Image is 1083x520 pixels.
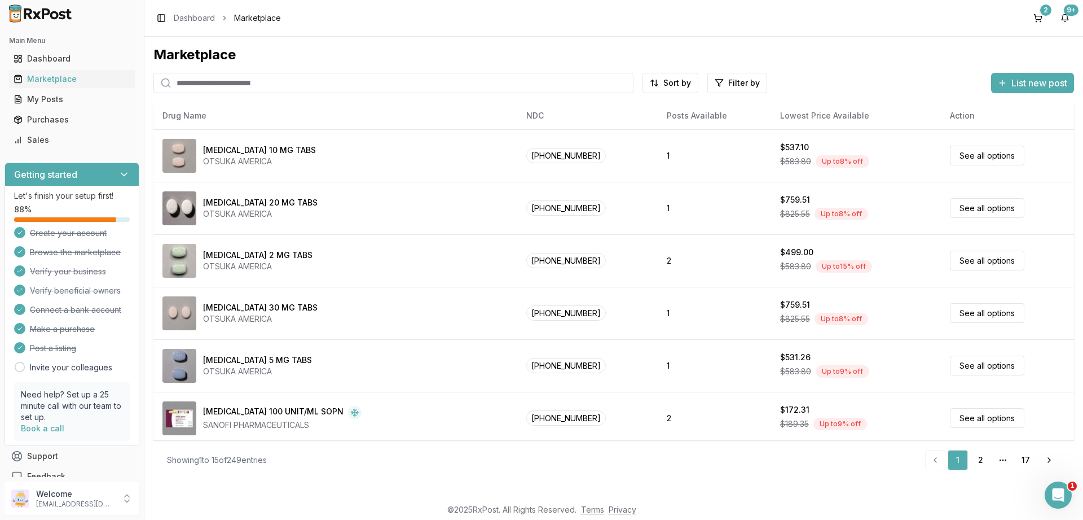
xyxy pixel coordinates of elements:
[658,182,771,234] td: 1
[203,355,312,366] div: [MEDICAL_DATA] 5 MG TABS
[1029,9,1047,27] a: 2
[21,389,123,423] p: Need help? Set up a 25 minute call with our team to set up.
[1011,76,1067,90] span: List new post
[815,208,868,220] div: Up to 8 % off
[174,12,281,24] nav: breadcrumb
[970,450,990,470] a: 2
[1056,9,1074,27] button: 9+
[36,500,115,509] p: [EMAIL_ADDRESS][DOMAIN_NAME]
[203,406,344,420] div: [MEDICAL_DATA] 100 UNIT/ML SOPN
[815,313,868,325] div: Up to 8 % off
[950,356,1024,375] a: See all options
[1045,482,1072,509] iframe: Intercom live chat
[1015,450,1036,470] a: 17
[658,129,771,182] td: 1
[780,404,809,416] div: $172.31
[950,408,1024,428] a: See all options
[30,304,121,316] span: Connect a bank account
[30,266,106,277] span: Verify your business
[780,299,810,311] div: $759.51
[991,78,1074,90] a: List new post
[780,142,809,153] div: $537.10
[950,251,1024,270] a: See all options
[14,204,32,215] span: 88 %
[526,410,606,426] span: [PHONE_NUMBER]
[234,12,281,24] span: Marketplace
[203,208,318,220] div: OTSUKA AMERICA
[642,73,698,93] button: Sort by
[581,505,604,514] a: Terms
[658,102,771,129] th: Posts Available
[526,305,606,321] span: [PHONE_NUMBER]
[30,228,107,239] span: Create your account
[780,261,811,272] span: $583.80
[526,358,606,373] span: [PHONE_NUMBER]
[203,302,318,313] div: [MEDICAL_DATA] 30 MG TABS
[813,418,867,430] div: Up to 9 % off
[203,366,312,377] div: OTSUKA AMERICA
[1038,450,1060,470] a: Go to next page
[780,352,811,363] div: $531.26
[991,73,1074,93] button: List new post
[203,156,316,167] div: OTSUKA AMERICA
[526,253,606,268] span: [PHONE_NUMBER]
[780,366,811,377] span: $583.80
[663,77,691,89] span: Sort by
[14,73,130,85] div: Marketplace
[203,250,312,261] div: [MEDICAL_DATA] 2 MG TABS
[1040,5,1051,16] div: 2
[153,46,1074,64] div: Marketplace
[780,313,810,325] span: $825.55
[771,102,941,129] th: Lowest Price Available
[526,148,606,163] span: [PHONE_NUMBER]
[658,392,771,444] td: 2
[707,73,767,93] button: Filter by
[5,50,139,68] button: Dashboard
[609,505,636,514] a: Privacy
[5,466,139,487] button: Feedback
[816,365,869,378] div: Up to 9 % off
[780,194,810,206] div: $759.51
[948,450,968,470] a: 1
[816,155,869,168] div: Up to 8 % off
[27,471,65,482] span: Feedback
[30,343,76,354] span: Post a listing
[816,260,872,273] div: Up to 15 % off
[14,168,77,181] h3: Getting started
[950,146,1024,165] a: See all options
[30,324,95,335] span: Make a purchase
[5,131,139,149] button: Sales
[162,191,196,225] img: Abilify 20 MG TABS
[30,247,121,258] span: Browse the marketplace
[162,244,196,278] img: Abilify 2 MG TABS
[162,349,196,383] img: Abilify 5 MG TABS
[1064,5,1078,16] div: 9+
[162,401,196,435] img: Admelog SoloStar 100 UNIT/ML SOPN
[14,94,130,105] div: My Posts
[941,102,1074,129] th: Action
[780,247,813,258] div: $499.00
[203,420,362,431] div: SANOFI PHARMACEUTICALS
[14,53,130,64] div: Dashboard
[21,423,64,433] a: Book a call
[174,12,215,24] a: Dashboard
[162,139,196,173] img: Abilify 10 MG TABS
[203,197,318,208] div: [MEDICAL_DATA] 20 MG TABS
[658,287,771,339] td: 1
[9,36,135,45] h2: Main Menu
[203,313,318,325] div: OTSUKA AMERICA
[162,296,196,330] img: Abilify 30 MG TABS
[5,90,139,108] button: My Posts
[780,156,811,167] span: $583.80
[780,418,809,430] span: $189.35
[5,111,139,129] button: Purchases
[728,77,760,89] span: Filter by
[30,362,112,373] a: Invite your colleagues
[30,285,121,296] span: Verify beneficial owners
[14,190,130,202] p: Let's finish your setup first!
[950,198,1024,218] a: See all options
[9,110,135,130] a: Purchases
[9,69,135,89] a: Marketplace
[517,102,658,129] th: NDC
[9,89,135,110] a: My Posts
